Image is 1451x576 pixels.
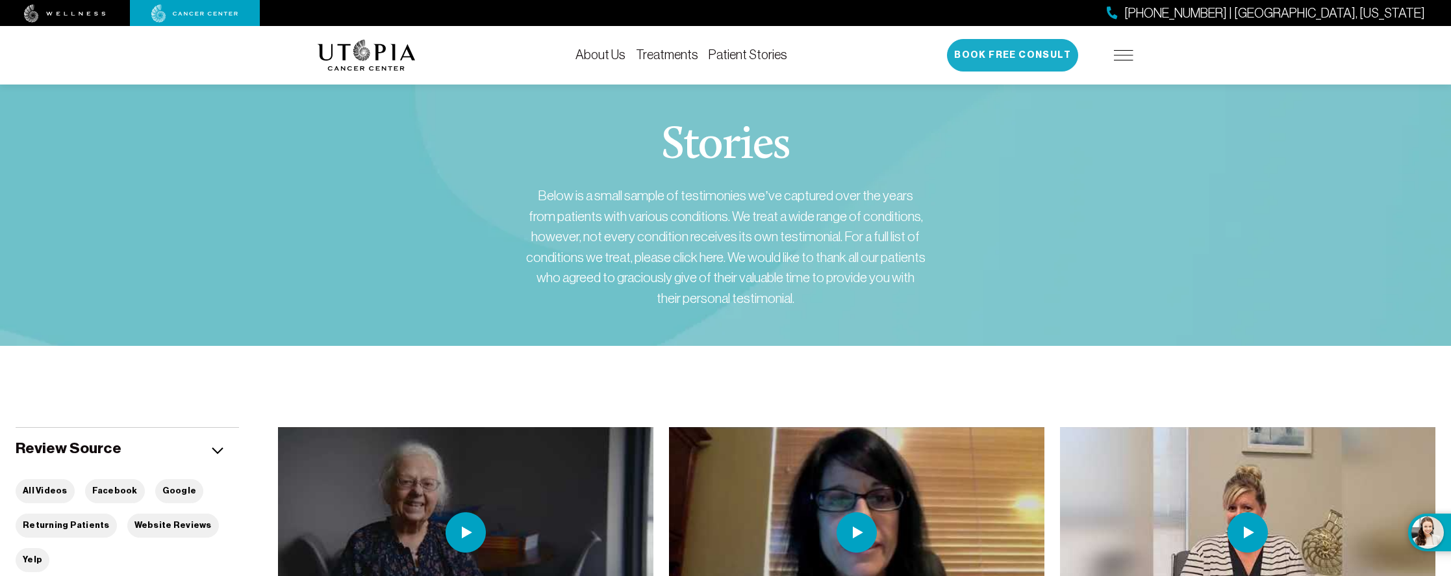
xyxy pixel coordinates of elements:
[661,123,790,170] h1: Stories
[524,185,927,308] div: Below is a small sample of testimonies we’ve captured over the years from patients with various c...
[1124,4,1425,23] span: [PHONE_NUMBER] | [GEOGRAPHIC_DATA], [US_STATE]
[155,479,204,503] button: Google
[947,39,1078,72] button: Book Free Consult
[1114,50,1133,60] img: icon-hamburger
[837,512,877,553] img: play icon
[318,40,416,71] img: logo
[1107,4,1425,23] a: [PHONE_NUMBER] | [GEOGRAPHIC_DATA], [US_STATE]
[16,479,75,503] button: All Videos
[16,548,49,572] button: Yelp
[24,5,106,23] img: wellness
[16,438,121,458] h5: Review Source
[709,47,787,62] a: Patient Stories
[636,47,698,62] a: Treatments
[127,514,219,538] button: Website Reviews
[1228,512,1268,553] img: play icon
[212,447,223,454] img: icon
[85,479,145,503] button: Facebook
[446,512,486,553] img: play icon
[16,514,117,538] button: Returning Patients
[575,47,625,62] a: About Us
[151,5,238,23] img: cancer center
